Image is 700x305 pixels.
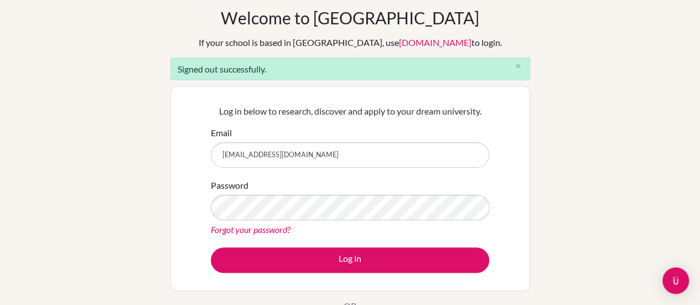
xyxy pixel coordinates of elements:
[211,179,248,192] label: Password
[170,58,530,80] div: Signed out successfully.
[211,224,291,235] a: Forgot your password?
[221,8,479,28] h1: Welcome to [GEOGRAPHIC_DATA]
[211,126,232,139] label: Email
[211,105,489,118] p: Log in below to research, discover and apply to your dream university.
[211,247,489,273] button: Log in
[662,267,689,294] div: Open Intercom Messenger
[507,58,530,75] button: Close
[199,36,502,49] div: If your school is based in [GEOGRAPHIC_DATA], use to login.
[399,37,471,48] a: [DOMAIN_NAME]
[514,62,522,70] i: close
